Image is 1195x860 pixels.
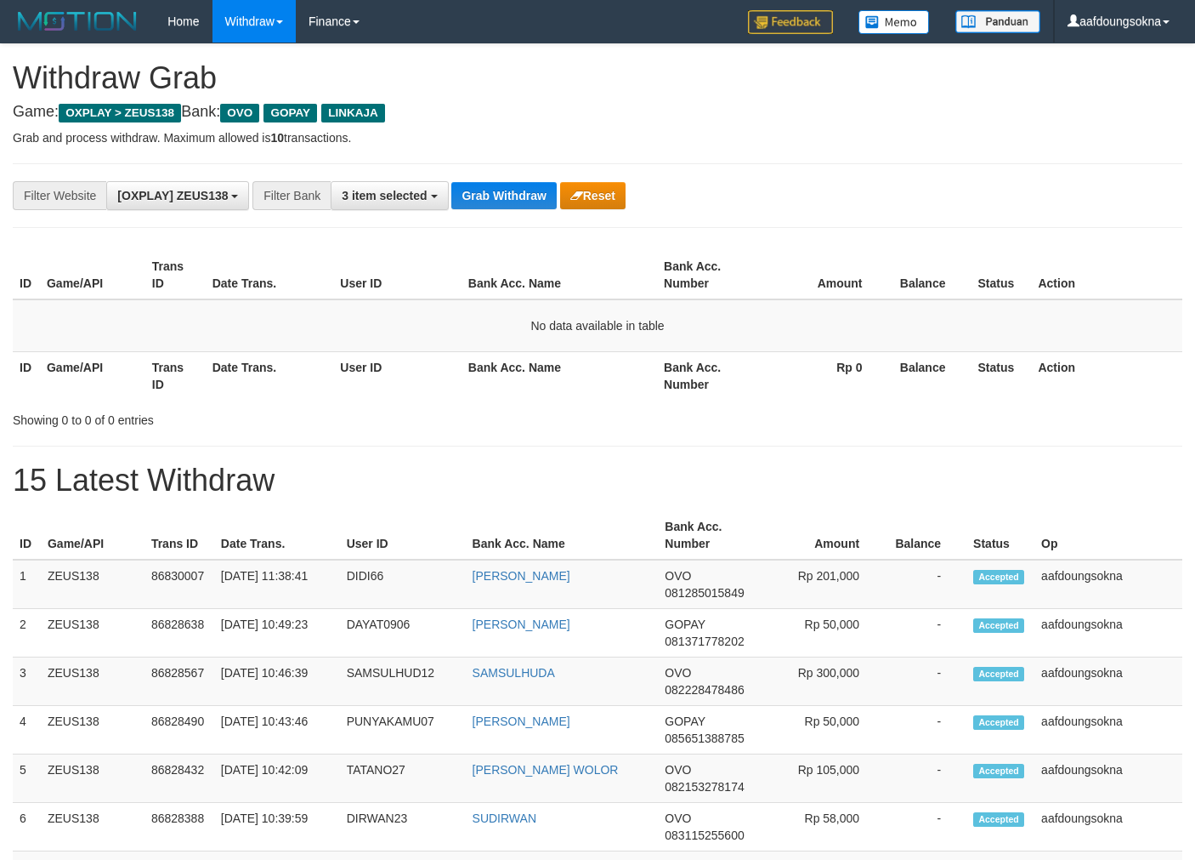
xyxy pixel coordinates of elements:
[885,609,966,658] td: -
[41,560,144,609] td: ZEUS138
[144,706,214,755] td: 86828490
[473,812,536,825] a: SUDIRWAN
[665,763,691,777] span: OVO
[321,104,385,122] span: LINKAJA
[13,464,1182,498] h1: 15 Latest Withdraw
[40,351,145,400] th: Game/API
[762,706,885,755] td: Rp 50,000
[13,9,142,34] img: MOTION_logo.png
[1034,803,1182,851] td: aafdoungsokna
[473,715,570,728] a: [PERSON_NAME]
[342,189,427,202] span: 3 item selected
[13,511,41,560] th: ID
[973,618,1024,633] span: Accepted
[331,181,448,210] button: 3 item selected
[144,609,214,658] td: 86828638
[1034,560,1182,609] td: aafdoungsokna
[13,658,41,706] td: 3
[144,560,214,609] td: 86830007
[888,251,971,299] th: Balance
[665,666,691,680] span: OVO
[1034,511,1182,560] th: Op
[762,560,885,609] td: Rp 201,000
[206,251,334,299] th: Date Trans.
[214,560,340,609] td: [DATE] 11:38:41
[665,732,744,745] span: Copy 085651388785 to clipboard
[762,755,885,803] td: Rp 105,000
[144,755,214,803] td: 86828432
[762,251,888,299] th: Amount
[973,715,1024,730] span: Accepted
[885,511,966,560] th: Balance
[1034,706,1182,755] td: aafdoungsokna
[13,251,40,299] th: ID
[665,618,705,631] span: GOPAY
[333,251,462,299] th: User ID
[1031,351,1182,400] th: Action
[885,803,966,851] td: -
[665,586,744,600] span: Copy 081285015849 to clipboard
[462,251,657,299] th: Bank Acc. Name
[1034,609,1182,658] td: aafdoungsokna
[762,609,885,658] td: Rp 50,000
[340,658,466,706] td: SAMSULHUD12
[657,351,762,400] th: Bank Acc. Number
[13,129,1182,146] p: Grab and process withdraw. Maximum allowed is transactions.
[885,755,966,803] td: -
[333,351,462,400] th: User ID
[214,511,340,560] th: Date Trans.
[13,755,41,803] td: 5
[665,635,744,648] span: Copy 081371778202 to clipboard
[560,182,626,209] button: Reset
[13,351,40,400] th: ID
[252,181,331,210] div: Filter Bank
[955,10,1040,33] img: panduan.png
[451,182,556,209] button: Grab Withdraw
[144,658,214,706] td: 86828567
[748,10,833,34] img: Feedback.jpg
[1034,755,1182,803] td: aafdoungsokna
[340,803,466,851] td: DIRWAN23
[665,829,744,842] span: Copy 083115255600 to clipboard
[762,511,885,560] th: Amount
[971,251,1032,299] th: Status
[1034,658,1182,706] td: aafdoungsokna
[665,812,691,825] span: OVO
[214,706,340,755] td: [DATE] 10:43:46
[13,299,1182,352] td: No data available in table
[762,803,885,851] td: Rp 58,000
[214,609,340,658] td: [DATE] 10:49:23
[41,706,144,755] td: ZEUS138
[59,104,181,122] span: OXPLAY > ZEUS138
[665,683,744,697] span: Copy 082228478486 to clipboard
[13,61,1182,95] h1: Withdraw Grab
[858,10,930,34] img: Button%20Memo.svg
[462,351,657,400] th: Bank Acc. Name
[214,658,340,706] td: [DATE] 10:46:39
[13,803,41,851] td: 6
[885,658,966,706] td: -
[885,560,966,609] td: -
[13,405,485,429] div: Showing 0 to 0 of 0 entries
[971,351,1032,400] th: Status
[13,706,41,755] td: 4
[214,803,340,851] td: [DATE] 10:39:59
[665,715,705,728] span: GOPAY
[145,351,206,400] th: Trans ID
[41,609,144,658] td: ZEUS138
[665,780,744,794] span: Copy 082153278174 to clipboard
[888,351,971,400] th: Balance
[144,803,214,851] td: 86828388
[41,803,144,851] td: ZEUS138
[270,131,284,145] strong: 10
[473,569,570,583] a: [PERSON_NAME]
[473,618,570,631] a: [PERSON_NAME]
[340,755,466,803] td: TATANO27
[145,251,206,299] th: Trans ID
[41,658,144,706] td: ZEUS138
[973,570,1024,584] span: Accepted
[466,511,659,560] th: Bank Acc. Name
[658,511,762,560] th: Bank Acc. Number
[340,511,466,560] th: User ID
[40,251,145,299] th: Game/API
